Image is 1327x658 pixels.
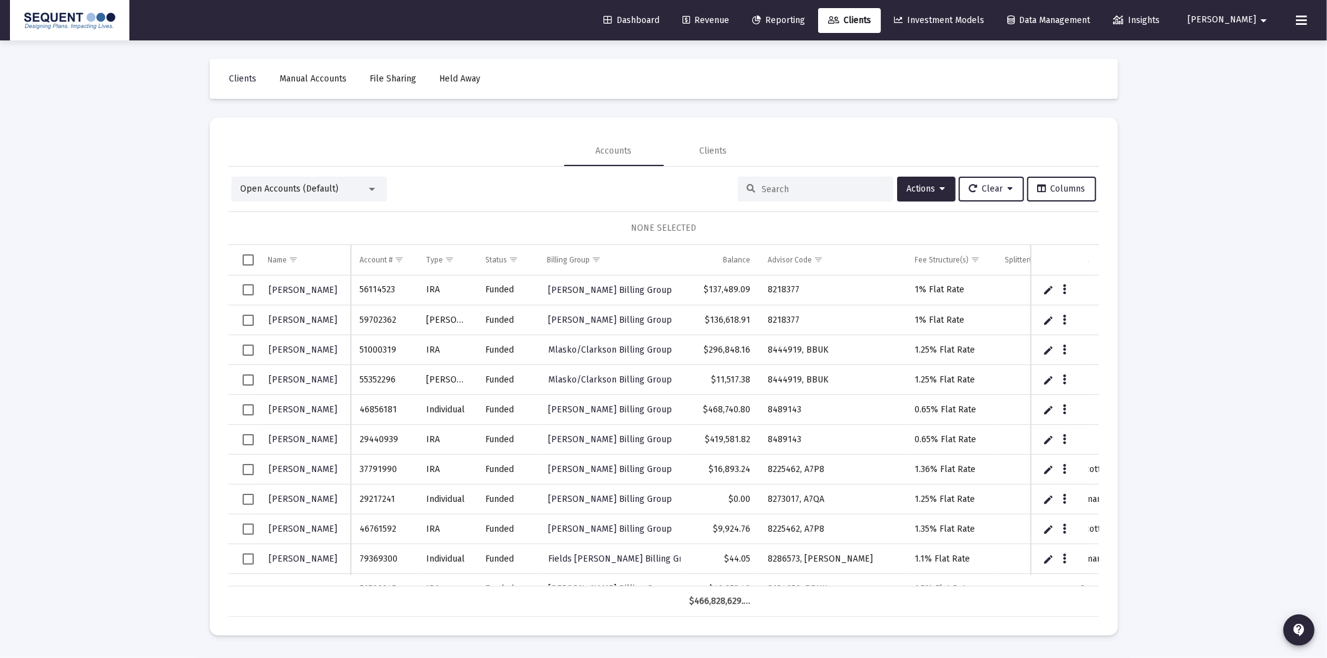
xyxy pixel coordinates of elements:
[417,305,477,335] td: [PERSON_NAME]
[897,177,956,202] button: Actions
[906,425,997,455] td: 0.65% Flat Rate
[243,524,254,535] div: Select row
[548,404,672,415] span: [PERSON_NAME] Billing Group
[269,285,338,295] span: [PERSON_NAME]
[417,484,477,514] td: Individual
[268,311,339,329] a: [PERSON_NAME]
[907,183,946,194] span: Actions
[19,8,120,33] img: Dashboard
[547,430,673,448] a: [PERSON_NAME] Billing Group
[906,484,997,514] td: 1.25% Flat Rate
[1027,177,1096,202] button: Columns
[230,73,257,84] span: Clients
[486,523,530,535] div: Funded
[269,554,338,564] span: [PERSON_NAME]
[241,183,339,194] span: Open Accounts (Default)
[238,222,1089,234] div: NONE SELECTED
[268,550,339,568] a: [PERSON_NAME]
[351,395,417,425] td: 46856181
[971,255,980,264] span: Show filter options for column 'Fee Structure(s)'
[906,544,997,574] td: 1.1% Flat Rate
[681,544,759,574] td: $44.05
[220,67,267,91] a: Clients
[742,8,815,33] a: Reporting
[370,73,417,84] span: File Sharing
[1256,8,1271,33] mat-icon: arrow_drop_down
[996,245,1072,275] td: Column Splitter(s)
[351,276,417,305] td: 56114523
[268,371,339,389] a: [PERSON_NAME]
[752,15,805,25] span: Reporting
[596,145,632,157] div: Accounts
[486,583,530,595] div: Funded
[681,365,759,395] td: $11,517.38
[486,374,530,386] div: Funded
[681,484,759,514] td: $0.00
[1005,255,1038,265] div: Splitter(s)
[906,514,997,544] td: 1.35% Flat Rate
[723,255,750,265] div: Balance
[351,425,417,455] td: 29440939
[1043,345,1054,356] a: Edit
[243,254,254,266] div: Select all
[681,245,759,275] td: Column Balance
[759,514,906,544] td: 8225462, A7P8
[1043,315,1054,326] a: Edit
[426,255,443,265] div: Type
[538,245,681,275] td: Column Billing Group
[681,574,759,604] td: $42,673.49
[269,494,338,504] span: [PERSON_NAME]
[759,245,906,275] td: Column Advisor Code
[547,341,673,359] a: Mlasko/Clarkson Billing Group
[268,520,339,538] a: [PERSON_NAME]
[417,335,477,365] td: IRA
[547,401,673,419] a: [PERSON_NAME] Billing Group
[269,374,338,385] span: [PERSON_NAME]
[243,315,254,326] div: Select row
[762,184,884,195] input: Search
[548,285,672,295] span: [PERSON_NAME] Billing Group
[394,255,404,264] span: Show filter options for column 'Account #'
[759,276,906,305] td: 8218377
[547,520,673,538] a: [PERSON_NAME] Billing Group
[681,276,759,305] td: $137,489.09
[547,460,673,478] a: [PERSON_NAME] Billing Group
[548,434,672,445] span: [PERSON_NAME] Billing Group
[1113,15,1160,25] span: Insights
[1292,623,1306,637] mat-icon: contact_support
[1038,183,1086,194] span: Columns
[351,574,417,604] td: 71509245
[759,395,906,425] td: 8489143
[268,430,339,448] a: [PERSON_NAME]
[915,255,969,265] div: Fee Structure(s)
[486,463,530,476] div: Funded
[906,365,997,395] td: 1.25% Flat Rate
[906,276,997,305] td: 1% Flat Rate
[268,281,339,299] a: [PERSON_NAME]
[673,8,739,33] a: Revenue
[681,425,759,455] td: $419,581.82
[445,255,454,264] span: Show filter options for column 'Type'
[280,73,347,84] span: Manual Accounts
[906,574,997,604] td: 1.5% Flat Rate
[486,284,530,296] div: Funded
[894,15,984,25] span: Investment Models
[268,255,287,265] div: Name
[351,335,417,365] td: 51000319
[548,554,698,564] span: Fields [PERSON_NAME] Billing Group
[269,404,338,415] span: [PERSON_NAME]
[351,455,417,484] td: 37791990
[486,553,530,565] div: Funded
[906,305,997,335] td: 1% Flat Rate
[243,345,254,356] div: Select row
[1043,404,1054,415] a: Edit
[1188,15,1256,25] span: [PERSON_NAME]
[486,404,530,416] div: Funded
[547,255,590,265] div: Billing Group
[351,245,417,275] td: Column Account #
[547,371,673,389] a: Mlasko/Clarkson Billing Group
[268,490,339,508] a: [PERSON_NAME]
[351,484,417,514] td: 29217241
[1043,494,1054,505] a: Edit
[269,464,338,475] span: [PERSON_NAME]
